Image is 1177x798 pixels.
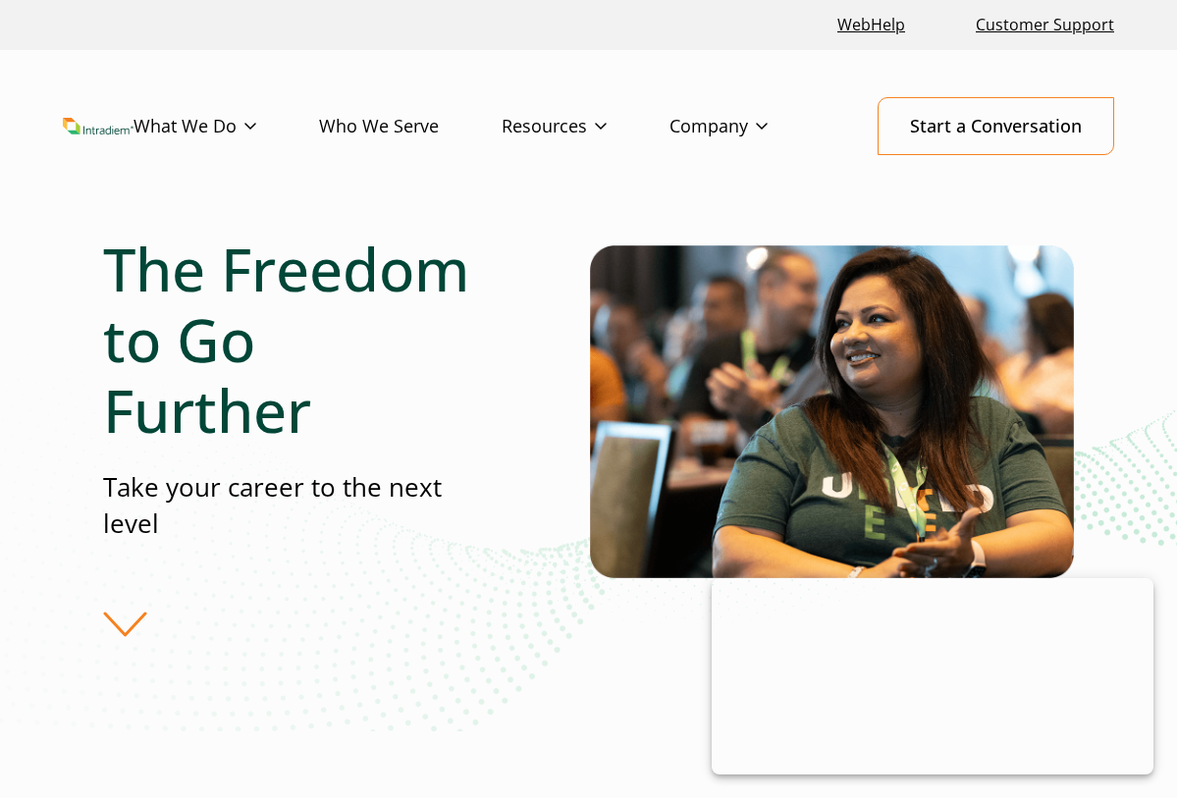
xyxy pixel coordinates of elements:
a: Link to homepage of Intradiem [63,118,134,135]
a: Who We Serve [319,98,502,155]
p: Take your career to the next level [103,469,469,543]
a: Customer Support [968,4,1122,46]
h1: The Freedom to Go Further [103,234,469,446]
a: Company [669,98,830,155]
a: Resources [502,98,669,155]
a: Link opens in a new window [829,4,913,46]
a: Start a Conversation [878,97,1114,155]
img: Intradiem [63,118,134,135]
a: What We Do [134,98,319,155]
